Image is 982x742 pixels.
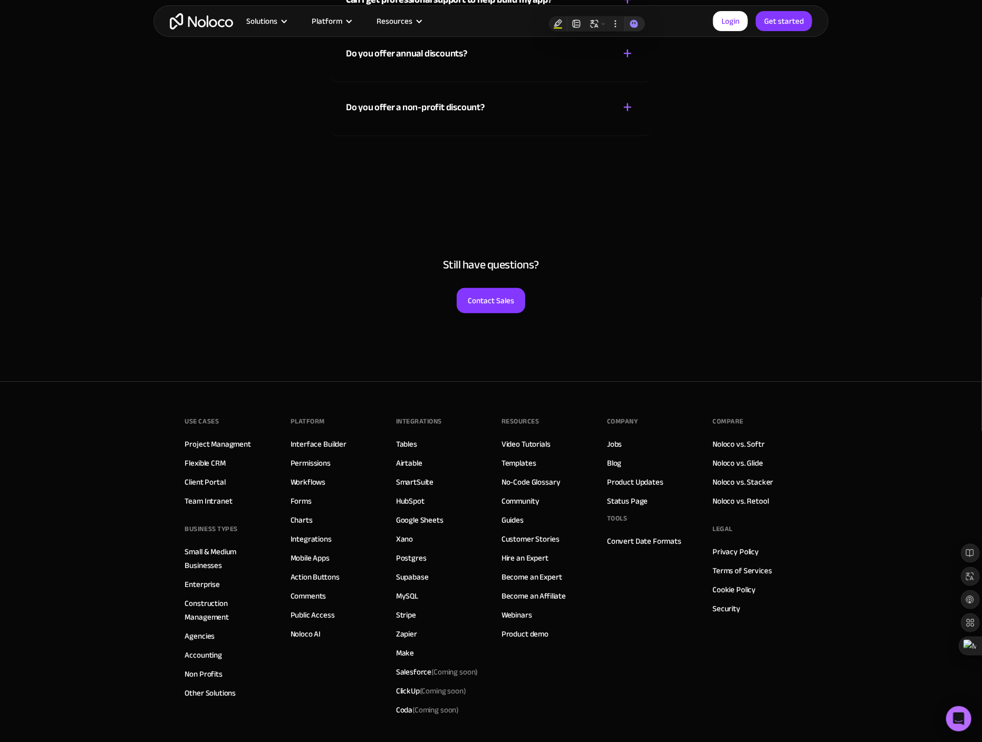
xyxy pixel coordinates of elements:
a: Product demo [502,627,548,641]
a: Templates [502,456,536,470]
a: Terms of Services [713,564,772,577]
a: Community [502,494,540,508]
a: Public Access [291,608,335,622]
a: Postgres [396,551,427,565]
a: Other Solutions [185,686,236,700]
a: Customer Stories [502,532,560,546]
a: Agencies [185,629,215,643]
div: Legal [713,521,733,537]
a: Make [396,646,414,660]
a: Guides [502,513,524,527]
a: Video Tutorials [502,437,551,451]
a: Google Sheets [396,513,444,527]
a: SmartSuite [396,475,434,489]
h4: Still have questions? [164,257,818,272]
a: Charts [291,513,313,527]
a: HubSpot [396,494,425,508]
a: Jobs [607,437,622,451]
a: Convert Date Formats [607,534,681,548]
a: Noloco vs. Softr [713,437,765,451]
a: home [170,13,233,30]
a: Integrations [291,532,332,546]
a: Mobile Apps [291,551,330,565]
a: No-Code Glossary [502,475,561,489]
div: Platform [299,14,363,28]
a: Airtable [396,456,422,470]
a: Noloco vs. Glide [713,456,763,470]
a: Privacy Policy [713,545,759,558]
a: Accounting [185,648,223,662]
a: Action Buttons [291,570,340,584]
a: Status Page [607,494,648,508]
a: Stripe [396,608,416,622]
div: Solutions [246,14,277,28]
div: Solutions [233,14,299,28]
span: (Coming soon) [431,664,478,679]
a: Enterprise [185,577,220,591]
a: Webinars [502,608,532,622]
div: + [623,98,632,117]
div: Coda [396,703,459,717]
span: (Coming soon) [412,702,459,717]
a: Zapier [396,627,417,641]
div: Do you offer annual discounts? [346,46,467,62]
div: INTEGRATIONS [396,413,442,429]
a: Noloco vs. Stacker [713,475,773,489]
a: Non Profits [185,667,223,681]
a: Noloco vs. Retool [713,494,768,508]
div: Company [607,413,638,429]
div: Tools [607,510,628,526]
a: Pricing [542,14,592,28]
a: MySQL [396,589,418,603]
a: Small & Medium Businesses [185,545,269,572]
a: Security [713,602,740,615]
a: Cookie Policy [713,583,756,596]
a: Noloco AI [291,627,321,641]
div: Compare [713,413,744,429]
div: BUSINESS TYPES [185,521,238,537]
a: Client Portal [185,475,226,489]
a: Permissions [291,456,331,470]
a: Flexible CRM [185,456,226,470]
div: Resources [377,14,412,28]
a: Contact Sales [457,288,525,313]
div: Salesforce [396,665,478,679]
a: Login [713,11,748,31]
a: Team Intranet [185,494,233,508]
a: Forms [291,494,312,508]
div: Platform [312,14,342,28]
a: Xano [396,532,413,546]
div: Use Cases [185,413,219,429]
a: Become an Affiliate [502,589,566,603]
a: Workflows [291,475,326,489]
div: Platform [291,413,325,429]
a: Project Managment [185,437,251,451]
div: Resources [502,413,540,429]
a: Supabase [396,570,429,584]
a: Get started [756,11,812,31]
div: Resources [363,14,434,28]
a: Hire an Expert [502,551,548,565]
a: Tables [396,437,417,451]
span: (Coming soon) [420,683,466,698]
div: Do you offer a non-profit discount? [346,100,485,115]
div: Open Intercom Messenger [946,706,971,731]
a: Comments [291,589,326,603]
div: + [623,44,632,63]
div: ClickUp [396,684,466,698]
a: Become an Expert [502,570,562,584]
a: Interface Builder [291,437,346,451]
a: Product Updates [607,475,663,489]
a: Blog [607,456,621,470]
a: Construction Management [185,596,269,624]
